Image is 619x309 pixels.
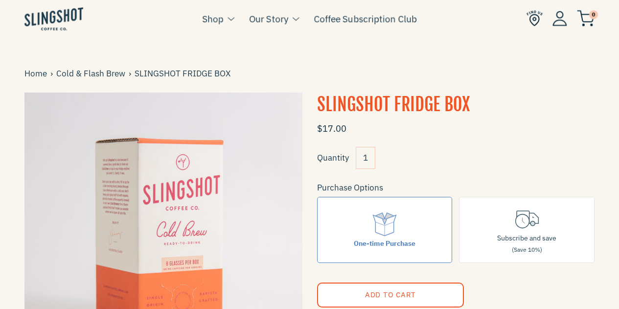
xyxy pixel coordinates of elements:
img: cart [577,10,595,26]
a: Shop [202,11,224,26]
span: SLINGSHOT FRIDGE BOX [135,67,234,80]
a: Home [24,67,50,80]
span: › [50,67,56,80]
img: Account [552,11,567,26]
span: $17.00 [317,123,346,134]
a: Coffee Subscription Club [314,11,417,26]
span: › [129,67,135,80]
h1: SLINGSHOT FRIDGE BOX [317,93,595,117]
span: Add to Cart [365,290,415,299]
img: Find Us [527,10,543,26]
a: 0 [577,13,595,24]
a: Our Story [249,11,288,26]
label: Quantity [317,152,349,163]
span: 0 [589,10,598,19]
button: Add to Cart [317,283,464,308]
span: (Save 10%) [512,246,542,253]
a: Cold & Flash Brew [56,67,129,80]
span: Subscribe and save [497,234,556,242]
legend: Purchase Options [317,181,383,194]
div: One-time Purchase [354,238,415,249]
